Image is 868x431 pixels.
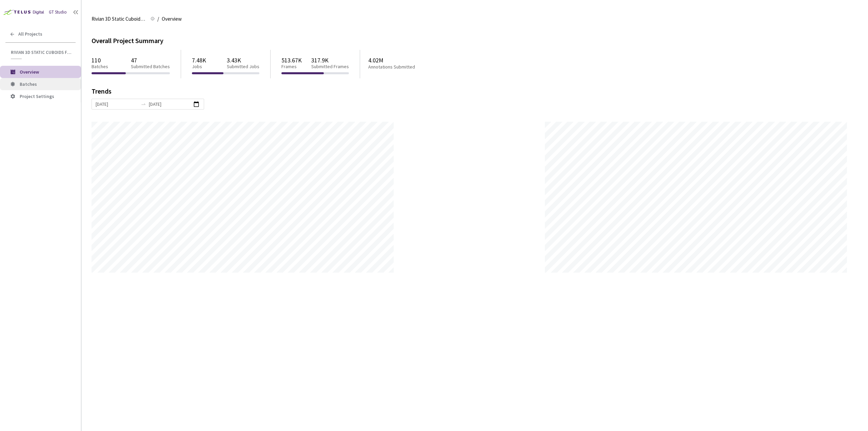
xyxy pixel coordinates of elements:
[49,9,67,16] div: GT Studio
[227,57,259,64] p: 3.43K
[11,50,72,55] span: Rivian 3D Static Cuboids fixed[2024-25]
[92,35,858,46] div: Overall Project Summary
[20,81,37,87] span: Batches
[368,64,441,70] p: Annotations Submitted
[92,57,108,64] p: 110
[368,57,441,64] p: 4.02M
[157,15,159,23] li: /
[96,100,138,108] input: Start date
[281,64,302,70] p: Frames
[149,100,191,108] input: End date
[131,64,170,70] p: Submitted Batches
[311,57,349,64] p: 317.9K
[141,101,146,107] span: swap-right
[281,57,302,64] p: 513.67K
[92,88,848,99] div: Trends
[92,64,108,70] p: Batches
[18,31,42,37] span: All Projects
[20,69,39,75] span: Overview
[227,64,259,70] p: Submitted Jobs
[131,57,170,64] p: 47
[20,93,54,99] span: Project Settings
[311,64,349,70] p: Submitted Frames
[162,15,182,23] span: Overview
[141,101,146,107] span: to
[92,15,146,23] span: Rivian 3D Static Cuboids fixed[2024-25]
[192,64,206,70] p: Jobs
[192,57,206,64] p: 7.48K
